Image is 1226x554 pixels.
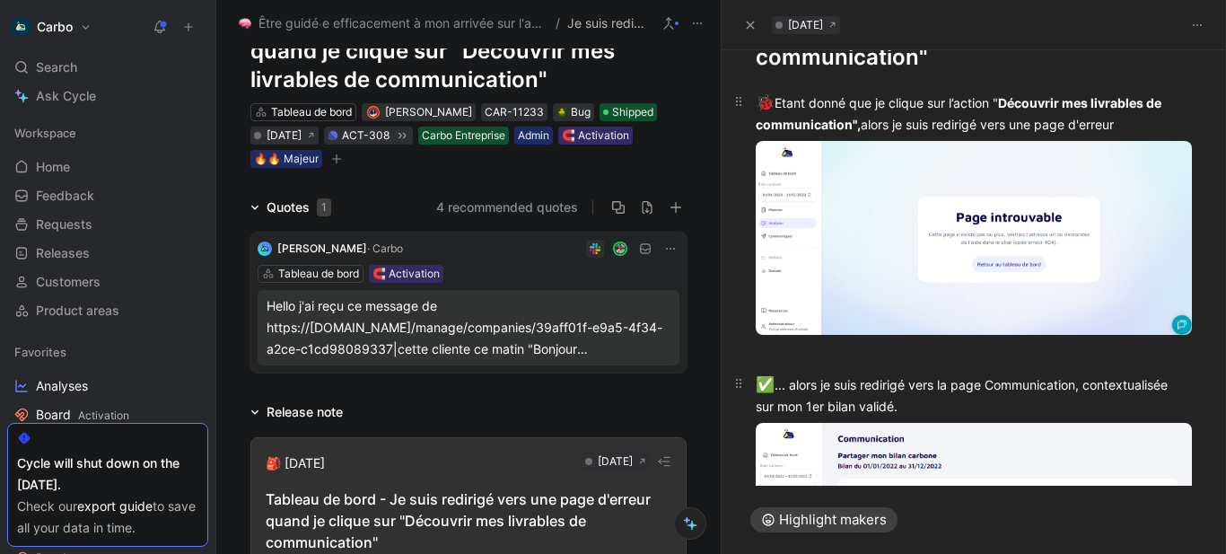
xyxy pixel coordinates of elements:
a: Requests [7,211,208,238]
span: Ask Cycle [36,85,96,107]
span: Customers [36,273,101,291]
div: Shipped [600,103,657,121]
div: Quotes1 [243,197,338,218]
span: Activation [78,409,129,422]
img: avatar [614,242,626,254]
span: Search [36,57,77,78]
span: Workspace [14,124,76,142]
a: Analyses [7,373,208,400]
div: Etant donné que je clique sur l’action " alors je suis redirigé vers une page d'erreur [756,92,1193,134]
span: Favorites [14,343,66,361]
div: Carbo Entreprise [422,127,505,145]
div: 🔥🔥 Majeur [254,150,319,168]
div: ... alors je suis redirigé vers la page Communication, contextualisée sur mon 1er bilan validé. [756,374,1193,416]
button: CarboCarbo [7,14,96,40]
span: [PERSON_NAME] [385,105,472,119]
span: Releases [36,244,90,262]
div: [DATE] [267,127,302,145]
a: BoardActivation [7,401,208,428]
span: Product areas [36,302,119,320]
div: Cycle will shut down on the [DATE]. [17,453,198,496]
div: Check our to save all your data in time. [17,496,198,539]
a: export guide [77,498,153,514]
strong: Découvrir mes livrables de communication", [756,95,1164,132]
div: 🧲 Activation [562,127,629,145]
div: 1 [317,198,331,216]
span: [PERSON_NAME] [277,242,367,255]
span: / [556,13,560,34]
h1: Carbo [37,19,73,35]
div: Search [7,54,208,81]
div: Tableau de bord [278,265,359,283]
img: Carbo [12,18,30,36]
a: Home [7,154,208,180]
div: Hello j'ai reçu ce message de https://[DOMAIN_NAME]/manage/companies/39aff01f-e9a5-4f34-a2ce-c1cd... [267,295,670,360]
div: CAR-11233 [485,103,544,121]
span: Je suis redirigé vers une page d'erreur quand je clique sur "Découvrir mes livrables de communica... [567,13,649,34]
a: Ask Cycle [7,83,208,110]
span: Board [36,406,129,425]
button: 🧠Être guidé⸱e efficacement à mon arrivée sur l'app [234,13,552,34]
div: Release note [243,401,350,423]
span: Requests [36,215,92,233]
button: Highlight makers [750,507,898,532]
div: Workspace [7,119,208,146]
span: Feedback [36,187,94,205]
a: Product areas [7,297,208,324]
a: Releases [7,240,208,267]
button: 4 recommended quotes [436,197,578,218]
span: 🐞 [756,93,775,111]
div: Quotes [267,197,331,218]
img: avatar [368,107,378,117]
span: Shipped [612,103,653,121]
div: 🧲 Activation [372,265,440,283]
img: 🧠 [239,17,251,30]
div: Favorites [7,339,208,365]
a: Feedback [7,182,208,209]
div: Tableau de bord - Je suis redirigé vers une page d'erreur quand je clique sur "Découvrir mes livr... [266,488,671,553]
div: Release note [267,401,343,423]
img: image.png [756,141,1193,336]
a: Customers [7,268,208,295]
span: Analyses [36,377,88,395]
span: · Carbo [367,242,403,255]
span: ✅ [756,375,775,393]
div: ACT-308 [342,127,390,145]
div: [DATE] [788,16,823,34]
span: Être guidé⸱e efficacement à mon arrivée sur l'app [258,13,547,34]
h1: Je suis redirigé vers une page d'erreur quand je clique sur "Découvrir mes livrables de communica... [250,8,687,94]
div: Admin [518,127,549,145]
div: 🎒 [DATE] [266,453,325,474]
div: Tableau de bord [271,103,352,121]
div: [DATE] [598,453,633,470]
img: logo [258,242,272,256]
img: 🪲 [556,107,567,118]
div: 🪲Bug [553,103,594,121]
div: Bug [556,103,591,121]
span: Home [36,158,70,176]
